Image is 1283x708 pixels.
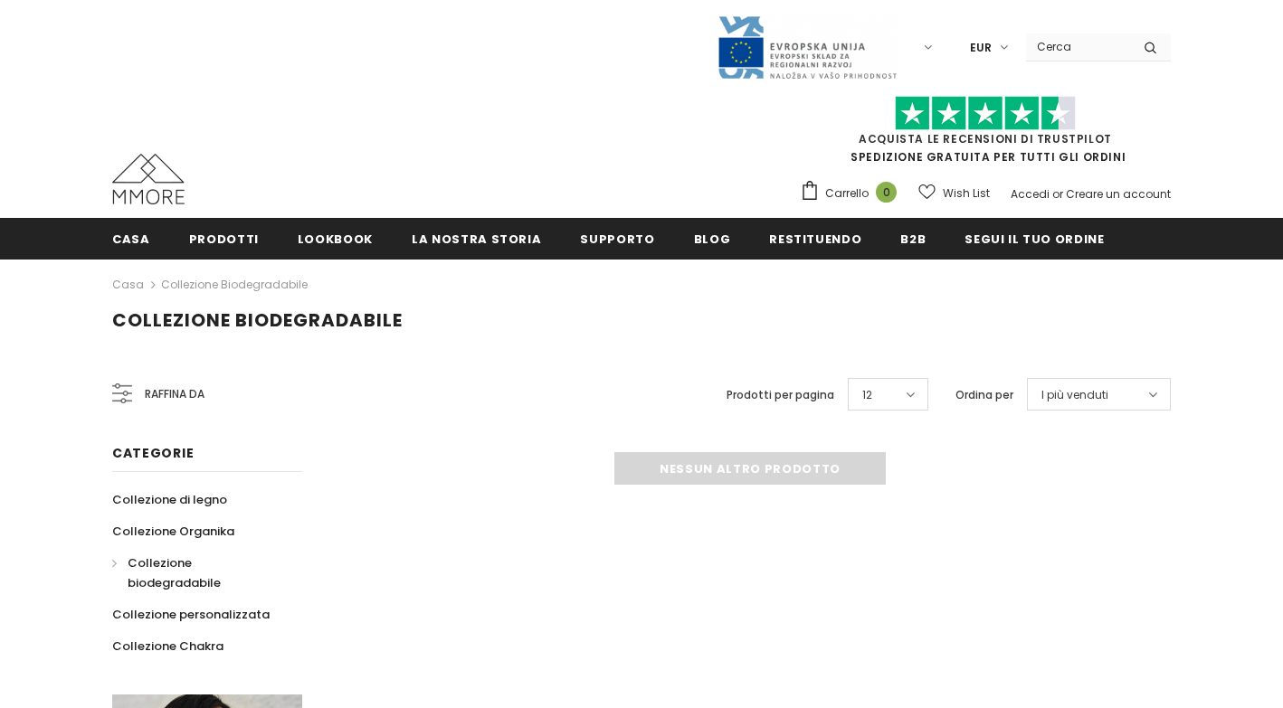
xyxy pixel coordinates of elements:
span: I più venduti [1041,386,1108,404]
span: Carrello [825,184,869,203]
span: Wish List [943,184,990,203]
span: Collezione Organika [112,523,234,540]
span: Collezione Chakra [112,637,223,655]
a: Prodotti [189,218,259,259]
span: Collezione biodegradabile [128,554,221,591]
span: Restituendo [769,231,861,248]
a: Collezione Chakra [112,630,223,662]
a: Casa [112,218,150,259]
span: La nostra storia [412,231,541,248]
span: Blog [694,231,731,248]
span: Collezione biodegradabile [112,307,403,333]
span: Casa [112,231,150,248]
span: Categorie [112,444,194,462]
a: Collezione di legno [112,484,227,515]
a: Collezione biodegradabile [112,547,282,599]
span: EUR [970,39,992,57]
span: or [1052,186,1063,202]
a: Restituendo [769,218,861,259]
label: Ordina per [955,386,1013,404]
span: supporto [580,231,654,248]
a: Collezione Organika [112,515,234,547]
a: Acquista le recensioni di TrustPilot [859,131,1112,146]
a: Creare un account [1066,186,1171,202]
a: Javni Razpis [717,39,898,54]
img: Casi MMORE [112,154,185,204]
a: supporto [580,218,654,259]
a: Collezione personalizzata [112,599,270,630]
a: Blog [694,218,731,259]
a: Segui il tuo ordine [965,218,1104,259]
span: 12 [862,386,872,404]
span: Collezione personalizzata [112,606,270,623]
span: Lookbook [298,231,373,248]
a: Carrello 0 [800,180,906,207]
span: B2B [900,231,926,248]
span: Raffina da [145,384,204,404]
img: Javni Razpis [717,14,898,80]
a: B2B [900,218,926,259]
span: Collezione di legno [112,491,227,508]
a: Accedi [1011,186,1050,202]
a: Lookbook [298,218,373,259]
a: La nostra storia [412,218,541,259]
span: Prodotti [189,231,259,248]
a: Wish List [918,177,990,209]
span: SPEDIZIONE GRATUITA PER TUTTI GLI ORDINI [800,104,1171,165]
span: Segui il tuo ordine [965,231,1104,248]
input: Search Site [1026,33,1130,60]
img: Fidati di Pilot Stars [895,96,1076,131]
a: Collezione biodegradabile [161,277,308,292]
label: Prodotti per pagina [727,386,834,404]
span: 0 [876,182,897,203]
a: Casa [112,274,144,296]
